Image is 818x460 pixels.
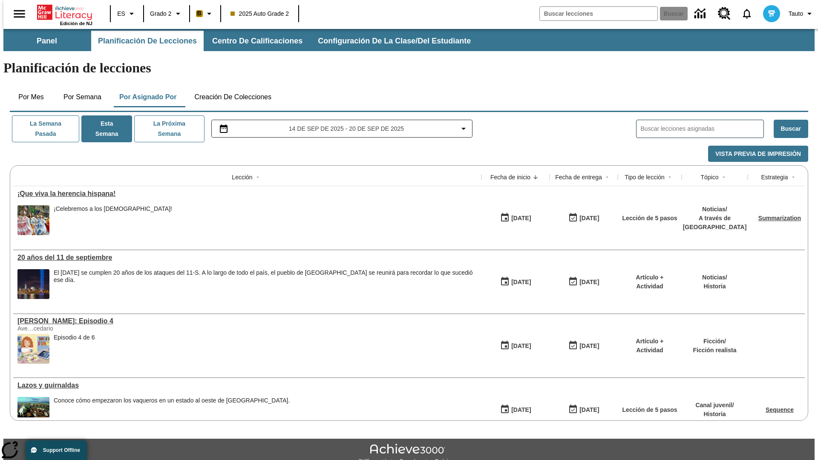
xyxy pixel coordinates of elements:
button: 09/14/25: Último día en que podrá accederse la lección [565,274,602,290]
button: Planificación de lecciones [91,31,204,51]
a: Notificaciones [736,3,758,25]
img: avatar image [763,5,780,22]
img: dos filas de mujeres hispanas en un desfile que celebra la cultura hispana. Las mujeres lucen col... [17,205,49,235]
p: Ficción / [693,337,737,346]
input: Buscar lecciones asignadas [641,123,763,135]
p: Lección de 5 pasos [622,405,677,414]
p: Noticias / [683,205,747,214]
button: Por mes [10,87,52,107]
button: Perfil/Configuración [785,6,818,21]
button: Panel [4,31,89,51]
h1: Planificación de lecciones [3,60,815,76]
a: Elena Menope: Episodio 4, Lecciones [17,317,477,325]
button: Lenguaje: ES, Selecciona un idioma [113,6,141,21]
button: Seleccione el intervalo de fechas opción del menú [215,124,469,134]
p: Ficción realista [693,346,737,355]
div: Estrategia [761,173,788,181]
div: Subbarra de navegación [3,31,478,51]
span: Grado 2 [150,9,172,18]
button: Esta semana [81,115,132,142]
p: Historia [695,410,734,419]
button: Buscar [774,120,808,138]
div: Lección [232,173,252,181]
a: Sequence [766,406,794,413]
button: Sort [530,172,541,182]
a: Lazos y guirnaldas, Lecciones [17,382,477,389]
button: Por asignado por [112,87,184,107]
svg: Collapse Date Range Filter [458,124,469,134]
span: Configuración de la clase/del estudiante [318,36,471,46]
button: 09/15/25: Primer día en que estuvo disponible la lección [497,210,534,226]
div: Tipo de lección [625,173,665,181]
span: Planificación de lecciones [98,36,197,46]
button: La próxima semana [134,115,204,142]
a: 20 años del 11 de septiembre, Lecciones [17,254,477,262]
div: Conoce cómo empezaron los vaqueros en un estado al oeste de Estados Unidos. [54,397,290,427]
button: Boost El color de la clase es anaranjado claro. Cambiar el color de la clase. [193,6,218,21]
a: Centro de información [689,2,713,26]
div: Subbarra de navegación [3,29,815,51]
p: Noticias / [702,273,727,282]
p: A través de [GEOGRAPHIC_DATA] [683,214,747,232]
img: Tributo con luces en la ciudad de Nueva York desde el Parque Estatal Liberty (Nueva Jersey) [17,269,49,299]
button: Abrir el menú lateral [7,1,32,26]
div: Fecha de entrega [555,173,602,181]
button: Sort [602,172,612,182]
a: Portada [37,4,92,21]
button: Sort [788,172,798,182]
div: El 11 de septiembre de 2021 se cumplen 20 años de los ataques del 11-S. A lo largo de todo el paí... [54,269,477,299]
button: 09/21/25: Último día en que podrá accederse la lección [565,210,602,226]
div: El [DATE] se cumplen 20 años de los ataques del 11-S. A lo largo de todo el país, el pueblo de [G... [54,269,477,284]
span: Edición de NJ [60,21,92,26]
button: Creación de colecciones [187,87,278,107]
button: Sort [665,172,675,182]
div: [DATE] [579,405,599,415]
span: 2025 Auto Grade 2 [230,9,289,18]
a: Summarization [758,215,801,221]
div: [DATE] [579,277,599,287]
div: Conoce cómo empezaron los vaqueros en un estado al oeste de [GEOGRAPHIC_DATA]. [54,397,290,404]
div: ¡Celebremos a los [DEMOGRAPHIC_DATA]! [54,205,172,213]
p: Artículo + Actividad [622,273,677,291]
span: B [197,8,202,19]
div: [DATE] [579,213,599,224]
div: ¡Celebremos a los hispanoamericanos! [54,205,172,235]
span: 14 de sep de 2025 - 20 de sep de 2025 [289,124,404,133]
button: Configuración de la clase/del estudiante [311,31,478,51]
div: Ave…cedario [17,325,145,332]
div: Episodio 4 de 6 [54,334,95,364]
button: 09/14/25: Primer día en que estuvo disponible la lección [497,274,534,290]
p: Artículo + Actividad [622,337,677,355]
button: 09/14/25: Último día en que podrá accederse la lección [565,338,602,354]
img: paniolos hawaianos (vaqueros) arreando ganado [17,397,49,427]
div: Tópico [700,173,718,181]
span: Support Offline [43,447,80,453]
button: Vista previa de impresión [708,146,808,162]
a: ¡Que viva la herencia hispana!, Lecciones [17,190,477,198]
div: Episodio 4 de 6 [54,334,95,341]
div: [DATE] [511,213,531,224]
input: Buscar campo [540,7,657,20]
div: 20 años del 11 de septiembre [17,254,477,262]
div: Portada [37,3,92,26]
p: Historia [702,282,727,291]
button: 09/14/25: Último día en que podrá accederse la lección [565,402,602,418]
img: Elena está sentada en la mesa de clase, poniendo pegamento en un trozo de papel. Encima de la mes... [17,334,49,364]
div: Fecha de inicio [490,173,530,181]
a: Centro de recursos, Se abrirá en una pestaña nueva. [713,2,736,25]
button: Escoja un nuevo avatar [758,3,785,25]
div: ¡Que viva la herencia hispana! [17,190,477,198]
div: Elena Menope: Episodio 4 [17,317,477,325]
button: Centro de calificaciones [205,31,309,51]
button: Sort [253,172,263,182]
button: La semana pasada [12,115,79,142]
button: 09/14/25: Primer día en que estuvo disponible la lección [497,402,534,418]
div: [DATE] [579,341,599,351]
div: [DATE] [511,341,531,351]
div: [DATE] [511,405,531,415]
span: Tauto [789,9,803,18]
